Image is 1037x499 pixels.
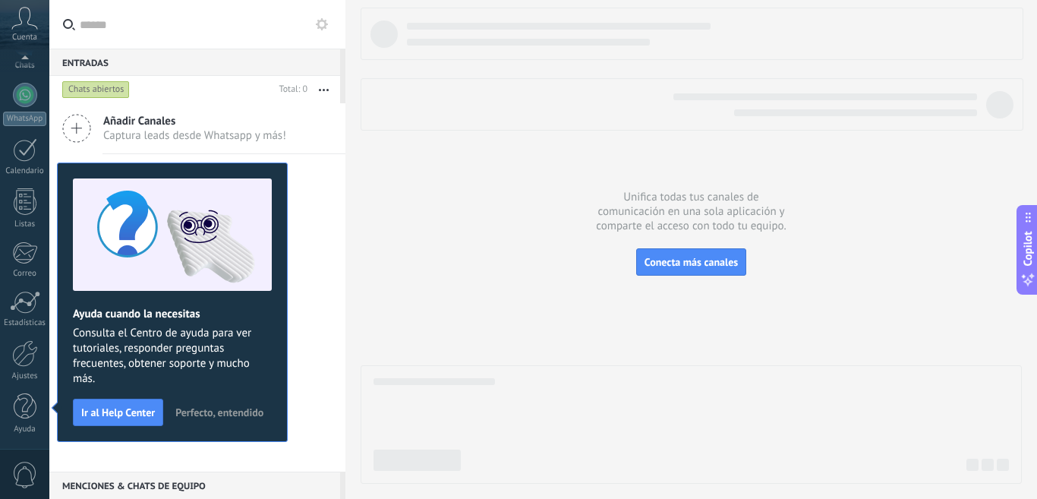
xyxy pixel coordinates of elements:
div: Menciones & Chats de equipo [49,472,340,499]
span: Añadir Canales [103,114,286,128]
div: Total: 0 [273,82,307,97]
div: Chats abiertos [62,81,130,99]
div: Calendario [3,166,47,176]
span: Cuenta [12,33,37,43]
h2: Ayuda cuando la necesitas [73,307,272,321]
div: Entradas [49,49,340,76]
div: Ajustes [3,371,47,381]
span: Captura leads desde Whatsapp y más! [103,128,286,143]
span: Consulta el Centro de ayuda para ver tutoriales, responder preguntas frecuentes, obtener soporte ... [73,326,272,387]
button: Ir al Help Center [73,399,163,426]
span: Perfecto, entendido [175,407,263,418]
div: Correo [3,269,47,279]
div: WhatsApp [3,112,46,126]
button: Conecta más canales [636,248,746,276]
button: Perfecto, entendido [169,401,270,424]
div: Estadísticas [3,318,47,328]
div: Listas [3,219,47,229]
div: Ayuda [3,425,47,434]
span: Copilot [1020,231,1035,266]
span: Conecta más canales [645,255,738,269]
span: Ir al Help Center [81,407,155,418]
